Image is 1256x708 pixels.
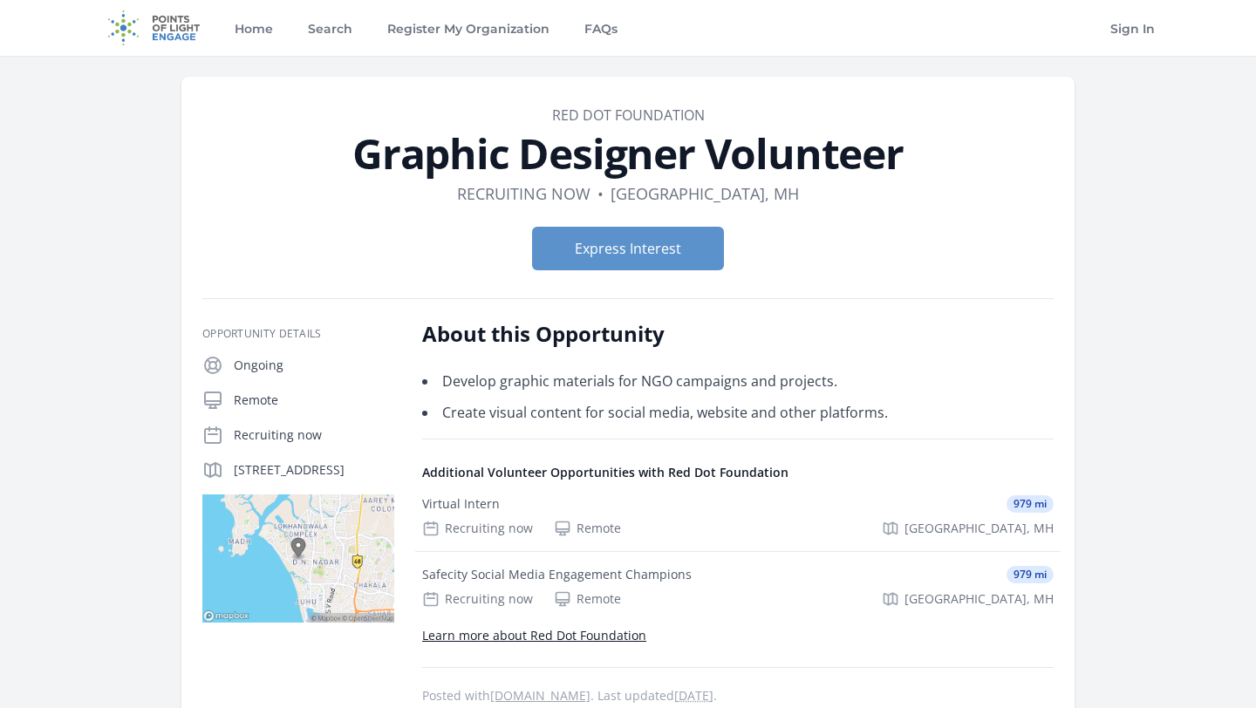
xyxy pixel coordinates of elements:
[422,566,692,583] div: Safecity Social Media Engagement Champions
[422,689,1054,703] p: Posted with . Last updated .
[490,687,590,704] a: [DOMAIN_NAME]
[415,481,1061,551] a: Virtual Intern 979 mi Recruiting now Remote [GEOGRAPHIC_DATA], MH
[234,461,394,479] p: [STREET_ADDRESS]
[554,590,621,608] div: Remote
[904,520,1054,537] span: [GEOGRAPHIC_DATA], MH
[234,391,394,409] p: Remote
[234,426,394,444] p: Recruiting now
[422,320,932,348] h2: About this Opportunity
[415,552,1061,622] a: Safecity Social Media Engagement Champions 979 mi Recruiting now Remote [GEOGRAPHIC_DATA], MH
[422,520,533,537] div: Recruiting now
[457,181,590,206] dd: Recruiting now
[532,227,724,270] button: Express Interest
[597,181,604,206] div: •
[202,327,394,341] h3: Opportunity Details
[1007,495,1054,513] span: 979 mi
[1007,566,1054,583] span: 979 mi
[202,494,394,623] img: Map
[234,357,394,374] p: Ongoing
[904,590,1054,608] span: [GEOGRAPHIC_DATA], MH
[422,495,500,513] div: Virtual Intern
[422,400,932,425] li: Create visual content for social media, website and other platforms.
[554,520,621,537] div: Remote
[202,133,1054,174] h1: Graphic Designer Volunteer
[422,464,1054,481] h4: Additional Volunteer Opportunities with Red Dot Foundation
[674,687,713,704] abbr: Tue, Mar 25, 2025 2:32 PM
[552,106,705,125] a: Red Dot Foundation
[422,590,533,608] div: Recruiting now
[422,627,646,643] a: Learn more about Red Dot Foundation
[422,369,932,393] li: Develop graphic materials for NGO campaigns and projects.
[611,181,799,206] dd: [GEOGRAPHIC_DATA], MH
